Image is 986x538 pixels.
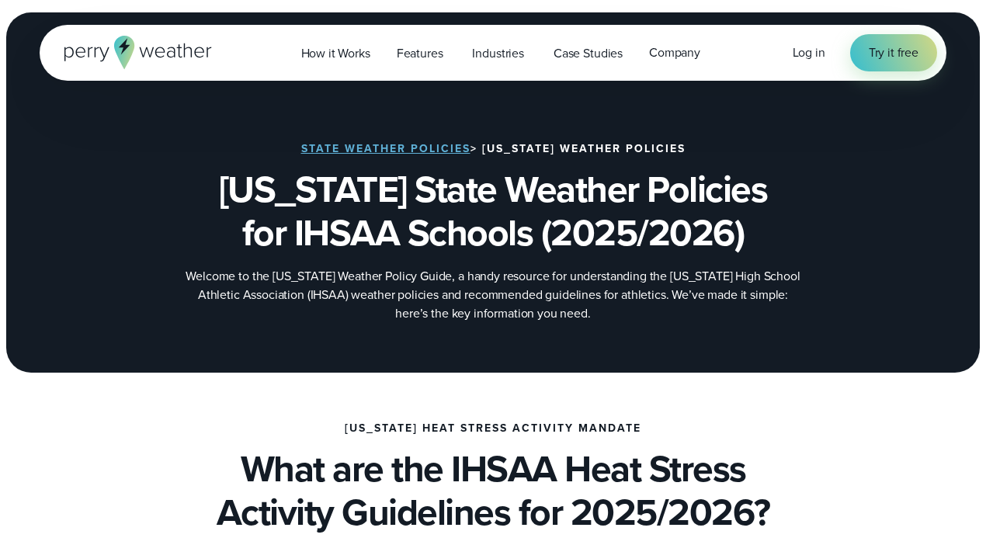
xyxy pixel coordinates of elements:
span: Case Studies [554,44,623,63]
h3: [US_STATE] Heat Stress Activity Mandate [345,422,641,435]
a: State Weather Policies [301,141,470,157]
span: Try it free [869,43,918,62]
h1: [US_STATE] State Weather Policies for IHSAA Schools (2025/2026) [117,168,869,255]
span: Company [649,43,700,62]
a: Log in [793,43,825,62]
span: How it Works [301,44,370,63]
p: Welcome to the [US_STATE] Weather Policy Guide, a handy resource for understanding the [US_STATE]... [182,267,804,323]
h2: What are the IHSAA Heat Stress Activity Guidelines for 2025/2026? [40,447,946,534]
h3: > [US_STATE] Weather Policies [301,143,686,155]
span: Features [397,44,443,63]
a: How it Works [288,37,384,69]
a: Try it free [850,34,937,71]
span: Log in [793,43,825,61]
a: Case Studies [540,37,636,69]
span: Industries [472,44,523,63]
